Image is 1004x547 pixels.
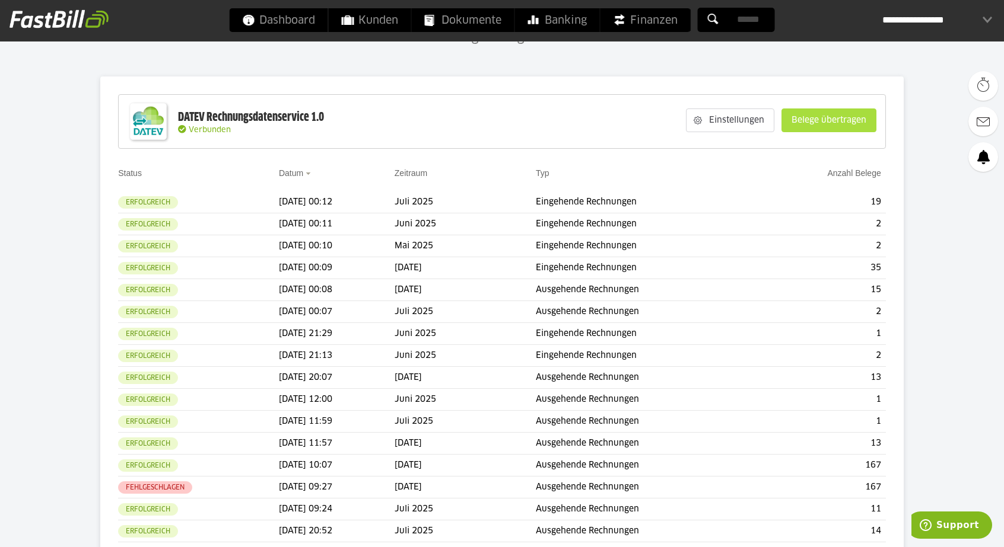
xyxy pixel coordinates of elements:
td: Eingehende Rechnungen [536,235,760,257]
td: [DATE] 11:59 [279,411,395,433]
sl-badge: Erfolgreich [118,372,178,384]
sl-badge: Erfolgreich [118,262,178,274]
a: Datum [279,168,303,178]
td: 13 [760,433,886,455]
sl-badge: Erfolgreich [118,394,178,406]
td: [DATE] [395,279,536,301]
td: 1 [760,323,886,345]
a: Dashboard [230,8,328,32]
td: Ausgehende Rechnungen [536,279,760,301]
td: [DATE] 21:29 [279,323,395,345]
a: Finanzen [601,8,691,32]
img: sort_desc.gif [306,172,313,175]
td: 2 [760,235,886,257]
iframe: Öffnet ein Widget, in dem Sie weitere Informationen finden [911,511,992,541]
td: Juni 2025 [395,323,536,345]
a: Zeitraum [395,168,427,178]
td: Eingehende Rechnungen [536,191,760,213]
td: Ausgehende Rechnungen [536,520,760,542]
td: Ausgehende Rechnungen [536,498,760,520]
td: 11 [760,498,886,520]
div: DATEV Rechnungsdatenservice 1.0 [178,110,324,125]
td: 19 [760,191,886,213]
td: Ausgehende Rechnungen [536,367,760,389]
td: [DATE] 00:09 [279,257,395,279]
td: Juli 2025 [395,498,536,520]
td: 1 [760,411,886,433]
td: Juni 2025 [395,389,536,411]
td: [DATE] 11:57 [279,433,395,455]
a: Anzahl Belege [827,168,881,178]
td: Eingehende Rechnungen [536,345,760,367]
td: [DATE] 20:07 [279,367,395,389]
td: Juli 2025 [395,411,536,433]
td: Ausgehende Rechnungen [536,476,760,498]
td: [DATE] 21:13 [279,345,395,367]
td: [DATE] 09:24 [279,498,395,520]
td: Mai 2025 [395,235,536,257]
td: [DATE] 12:00 [279,389,395,411]
td: [DATE] [395,476,536,498]
sl-button: Belege übertragen [781,108,876,132]
span: Finanzen [614,8,678,32]
sl-badge: Fehlgeschlagen [118,481,192,494]
td: Ausgehende Rechnungen [536,301,760,323]
span: Dashboard [243,8,315,32]
sl-badge: Erfolgreich [118,350,178,362]
td: 35 [760,257,886,279]
td: Ausgehende Rechnungen [536,433,760,455]
img: fastbill_logo_white.png [9,9,109,28]
td: 2 [760,301,886,323]
td: [DATE] [395,433,536,455]
sl-badge: Erfolgreich [118,218,178,231]
sl-badge: Erfolgreich [118,328,178,340]
td: Eingehende Rechnungen [536,257,760,279]
sl-badge: Erfolgreich [118,525,178,538]
td: Ausgehende Rechnungen [536,411,760,433]
sl-badge: Erfolgreich [118,503,178,516]
td: Juli 2025 [395,301,536,323]
span: Banking [528,8,587,32]
sl-badge: Erfolgreich [118,437,178,450]
td: Juni 2025 [395,213,536,235]
td: Ausgehende Rechnungen [536,455,760,476]
td: [DATE] 00:11 [279,213,395,235]
td: Ausgehende Rechnungen [536,389,760,411]
td: [DATE] 00:07 [279,301,395,323]
img: DATEV-Datenservice Logo [125,98,172,145]
td: [DATE] 10:07 [279,455,395,476]
td: 167 [760,476,886,498]
td: 13 [760,367,886,389]
td: [DATE] [395,257,536,279]
a: Dokumente [412,8,514,32]
td: Juli 2025 [395,520,536,542]
td: [DATE] 00:10 [279,235,395,257]
span: Kunden [342,8,398,32]
sl-badge: Erfolgreich [118,196,178,209]
sl-badge: Erfolgreich [118,306,178,318]
a: Banking [515,8,600,32]
span: Dokumente [425,8,501,32]
span: Verbunden [189,126,231,134]
td: [DATE] 00:12 [279,191,395,213]
a: Status [118,168,142,178]
td: [DATE] [395,367,536,389]
td: 2 [760,345,886,367]
td: [DATE] 20:52 [279,520,395,542]
sl-badge: Erfolgreich [118,415,178,428]
a: Typ [536,168,549,178]
td: 2 [760,213,886,235]
sl-badge: Erfolgreich [118,459,178,472]
td: 15 [760,279,886,301]
sl-badge: Erfolgreich [118,284,178,296]
td: Eingehende Rechnungen [536,213,760,235]
td: [DATE] 00:08 [279,279,395,301]
td: Eingehende Rechnungen [536,323,760,345]
td: 14 [760,520,886,542]
td: 1 [760,389,886,411]
td: [DATE] 09:27 [279,476,395,498]
a: Kunden [329,8,411,32]
td: 167 [760,455,886,476]
td: Juni 2025 [395,345,536,367]
sl-badge: Erfolgreich [118,240,178,252]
